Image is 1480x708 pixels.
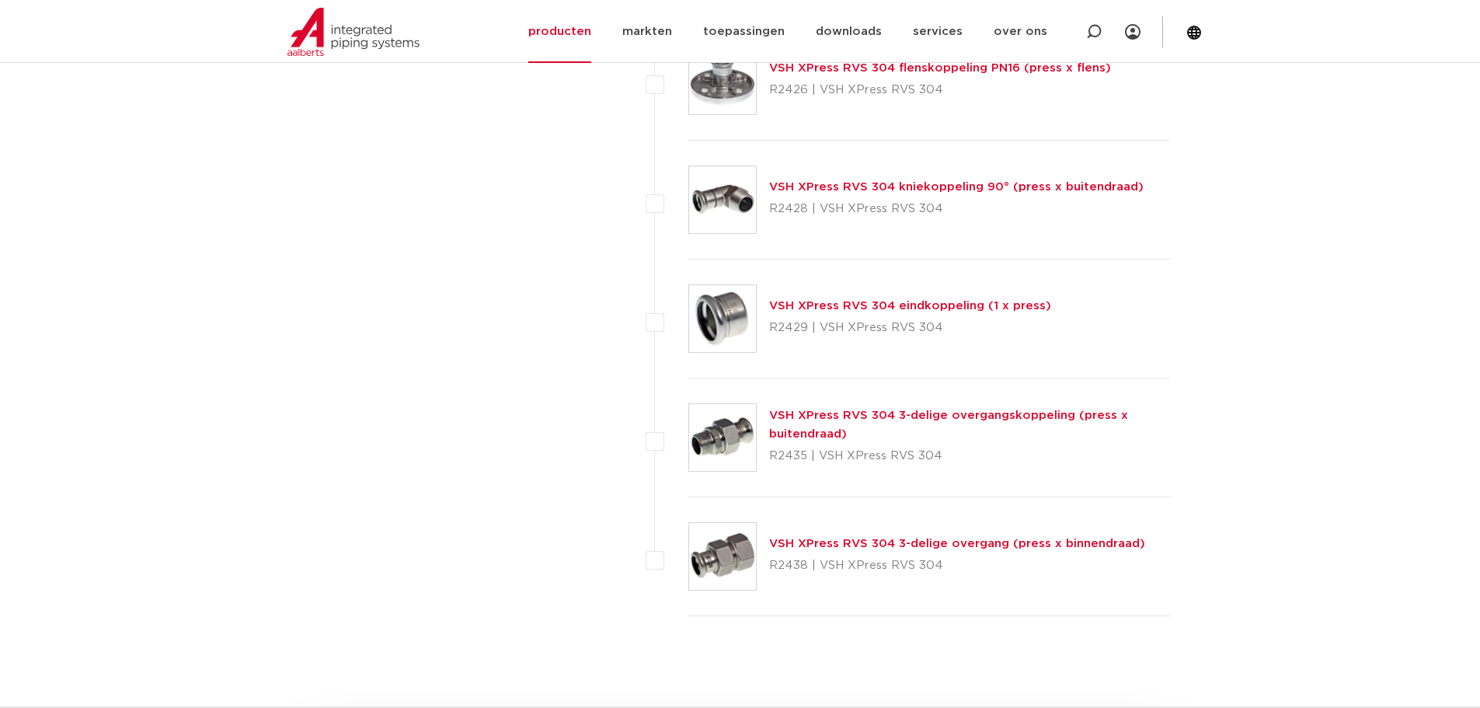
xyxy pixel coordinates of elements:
a: VSH XPress RVS 304 kniekoppeling 90° (press x buitendraad) [769,181,1144,193]
a: VSH XPress RVS 304 3-delige overgangskoppeling (press x buitendraad) [769,410,1128,440]
p: R2438 | VSH XPress RVS 304 [769,553,1145,578]
img: Thumbnail for VSH XPress RVS 304 flenskoppeling PN16 (press x flens) [689,47,756,114]
img: Thumbnail for VSH XPress RVS 304 3-delige overgang (press x binnendraad) [689,523,756,590]
p: R2426 | VSH XPress RVS 304 [769,78,1111,103]
img: Thumbnail for VSH XPress RVS 304 3-delige overgangskoppeling (press x buitendraad) [689,404,756,471]
a: VSH XPress RVS 304 3-delige overgang (press x binnendraad) [769,538,1145,549]
a: VSH XPress RVS 304 eindkoppeling (1 x press) [769,300,1051,312]
img: Thumbnail for VSH XPress RVS 304 kniekoppeling 90° (press x buitendraad) [689,166,756,233]
p: R2429 | VSH XPress RVS 304 [769,316,1051,340]
img: Thumbnail for VSH XPress RVS 304 eindkoppeling (1 x press) [689,285,756,352]
a: VSH XPress RVS 304 flenskoppeling PN16 (press x flens) [769,62,1111,74]
p: R2435 | VSH XPress RVS 304 [769,444,1171,469]
p: R2428 | VSH XPress RVS 304 [769,197,1144,221]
